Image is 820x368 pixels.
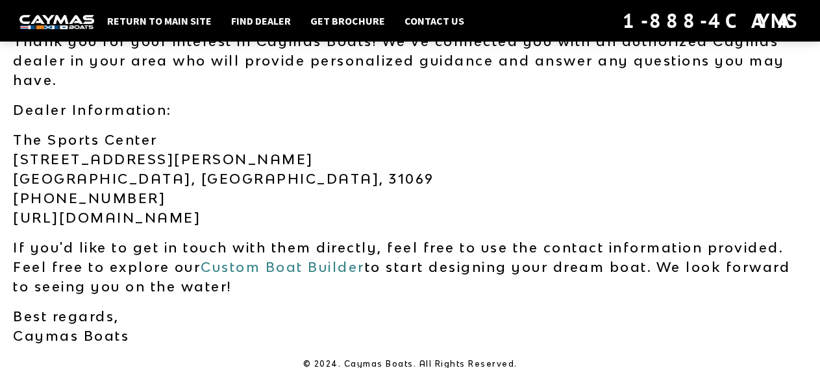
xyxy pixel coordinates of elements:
p: If you'd like to get in touch with them directly, feel free to use the contact information provid... [13,238,807,296]
div: 1-888-4CAYMAS [623,6,801,35]
p: Thank you for your interest in Caymas Boats! We’ve connected you with an authorized Caymas dealer... [13,31,807,90]
strong: Dealer Information: [13,102,172,117]
p: The Sports Center [STREET_ADDRESS][PERSON_NAME] [GEOGRAPHIC_DATA], [GEOGRAPHIC_DATA], 31069 [PHON... [13,130,807,227]
a: Return to main site [101,12,218,29]
p: Best regards, Caymas Boats [13,306,807,345]
a: Contact Us [398,12,471,29]
a: Get Brochure [304,12,391,29]
a: Custom Boat Builder [201,259,365,275]
img: white-logo-c9c8dbefe5ff5ceceb0f0178aa75bf4bb51f6bca0971e226c86eb53dfe498488.png [19,15,94,29]
a: Find Dealer [225,12,297,29]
